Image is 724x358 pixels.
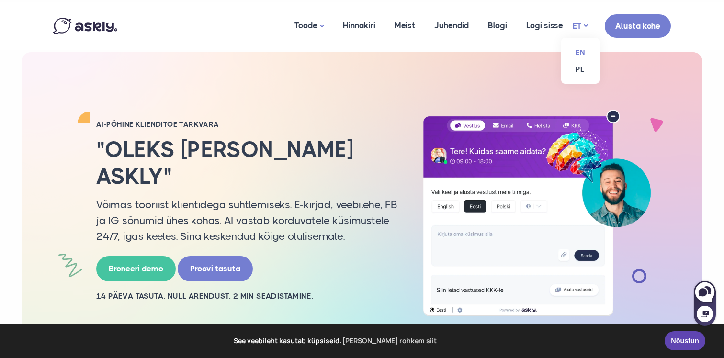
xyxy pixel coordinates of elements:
[605,14,671,38] a: Alusta kohe
[517,2,573,49] a: Logi sisse
[561,61,600,78] a: PL
[665,331,705,350] a: Nõustun
[178,256,253,281] a: Proovi tasuta
[53,18,117,34] img: Askly
[425,2,478,49] a: Juhendid
[96,197,398,244] p: Võimas tööriist klientidega suhtlemiseks. E-kirjad, veebilehe, FB ja IG sõnumid ühes kohas. AI va...
[96,120,398,129] h2: AI-PÕHINE KLIENDITOE TARKVARA
[96,256,176,281] a: Broneeri demo
[96,291,398,302] h2: 14 PÄEVA TASUTA. NULL ARENDUST. 2 MIN SEADISTAMINE.
[561,44,600,61] a: EN
[14,334,658,348] span: See veebileht kasutab küpsiseid.
[333,2,385,49] a: Hinnakiri
[412,110,661,316] img: AI multilingual chat
[573,19,588,33] a: ET
[285,2,333,50] a: Toode
[478,2,517,49] a: Blogi
[341,334,439,348] a: learn more about cookies
[385,2,425,49] a: Meist
[693,279,717,327] iframe: Askly chat
[96,136,398,189] h2: "Oleks [PERSON_NAME] Askly"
